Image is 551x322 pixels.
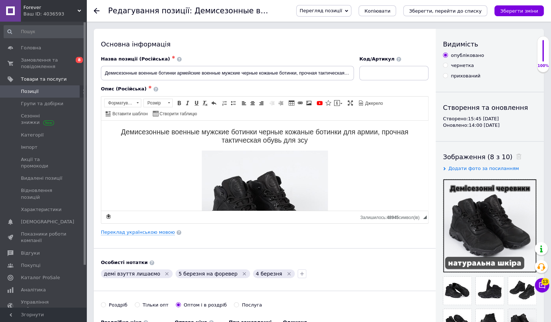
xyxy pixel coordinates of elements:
a: Вставити іконку [324,99,332,107]
span: Групи та добірки [21,100,63,107]
a: Курсив (⌘+I) [184,99,192,107]
a: По лівому краю [240,99,248,107]
span: [DEMOGRAPHIC_DATA] [21,219,74,225]
a: Вставити/видалити маркований список [229,99,237,107]
span: Розмір [144,99,165,107]
button: Чат з покупцем13 [535,278,549,292]
div: Тільки опт [143,302,169,308]
input: Пошук [4,25,85,38]
svg: Видалити мітку [241,271,247,277]
a: Вставити/видалити нумерований список [221,99,228,107]
i: Зберегти, перейти до списку [409,8,481,14]
span: Акції та промокоди [21,156,67,169]
span: Додати фото за посиланням [448,166,519,171]
span: Головна [21,45,41,51]
input: Наприклад, H&M жіноча сукня зелена 38 розмір вечірня максі з блискітками [101,66,354,80]
span: Замовлення та повідомлення [21,57,67,70]
span: 5 березня на форевер [178,271,237,277]
span: Імпорт [21,144,37,151]
a: Збільшити відступ [277,99,285,107]
svg: Видалити мітку [164,271,170,277]
span: Характеристики [21,206,62,213]
div: чернетка [451,62,474,69]
div: Оптом і в роздріб [184,302,227,308]
div: Оновлено: 14:00 [DATE] [443,122,537,129]
a: Жирний (⌘+B) [175,99,183,107]
a: По правому краю [257,99,265,107]
a: Вставити повідомлення [333,99,343,107]
div: опубліковано [451,52,484,59]
a: Максимізувати [346,99,354,107]
div: Повернутися назад [94,8,99,14]
span: демі взуття лишаємо [104,271,160,277]
div: Зображення (8 з 10) [443,152,537,161]
span: ✱ [148,85,152,90]
span: Товари та послуги [21,76,67,82]
a: Зображення [305,99,313,107]
h2: Демисезонные военные мужские ботинки черные кожаные ботинки для армии, прочная тактическая обувь ... [7,7,320,24]
div: Послуга [242,302,262,308]
span: Сезонні знижки [21,113,67,126]
a: Вставити/Редагувати посилання (⌘+L) [296,99,304,107]
span: Перегляд позиції [299,8,342,13]
span: Покупці [21,262,40,269]
a: Форматування [104,99,141,107]
div: Роздріб [109,302,128,308]
span: Відновлення позицій [21,187,67,200]
span: Форматування [105,99,134,107]
span: 48945 [387,215,399,220]
div: 100% [537,63,549,68]
span: Каталог ProSale [21,274,60,281]
span: 4 березня [256,271,282,277]
span: Категорії [21,132,44,138]
span: Позиції [21,88,39,95]
span: Відгуки [21,250,40,256]
a: Таблиця [288,99,296,107]
span: ✱ [172,55,175,60]
span: Видалені позиції [21,175,62,182]
iframe: Редактор, 30731E97-C785-4446-B03E-903765972CE8 [101,121,428,211]
div: Видимість [443,40,537,49]
i: Зберегти зміни [500,8,538,14]
div: Кiлькiсть символiв [360,213,423,220]
div: 100% Якість заповнення [537,36,549,72]
span: Опис (Російська) [101,86,147,91]
span: Управління сайтом [21,299,67,312]
button: Копіювати [359,5,396,16]
div: Створення та оновлення [443,103,537,112]
span: 13 [541,278,549,285]
svg: Видалити мітку [286,271,292,277]
a: Джерело [357,99,384,107]
a: Видалити форматування [201,99,209,107]
a: Переклад українською мовою [101,229,175,235]
span: Назва позиції (Російська) [101,56,170,62]
a: Підкреслений (⌘+U) [192,99,200,107]
span: Джерело [364,100,383,107]
div: Основна інформація [101,40,428,49]
a: Повернути (⌘+Z) [210,99,218,107]
span: Код/Артикул [359,56,395,62]
a: Вставити шаблон [105,109,149,117]
span: Вставити шаблон [111,111,148,117]
a: Створити таблицю [152,109,198,117]
span: 8 [76,57,83,63]
button: Зберегти, перейти до списку [403,5,487,16]
span: Аналітика [21,287,46,293]
b: Особисті нотатки [101,260,148,265]
a: По центру [249,99,257,107]
a: Розмір [143,99,173,107]
div: Створено: 15:45 [DATE] [443,116,537,122]
span: Forever [23,4,77,11]
a: Зменшити відступ [268,99,276,107]
div: прихований [451,73,480,79]
div: Ваш ID: 4036593 [23,11,86,17]
a: Зробити резервну копію зараз [105,213,112,220]
a: Додати відео з YouTube [316,99,324,107]
span: Копіювати [364,8,390,14]
span: Показники роботи компанії [21,231,67,244]
span: Потягніть для зміни розмірів [423,215,427,219]
span: Створити таблицю [159,111,197,117]
button: Зберегти зміни [494,5,544,16]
